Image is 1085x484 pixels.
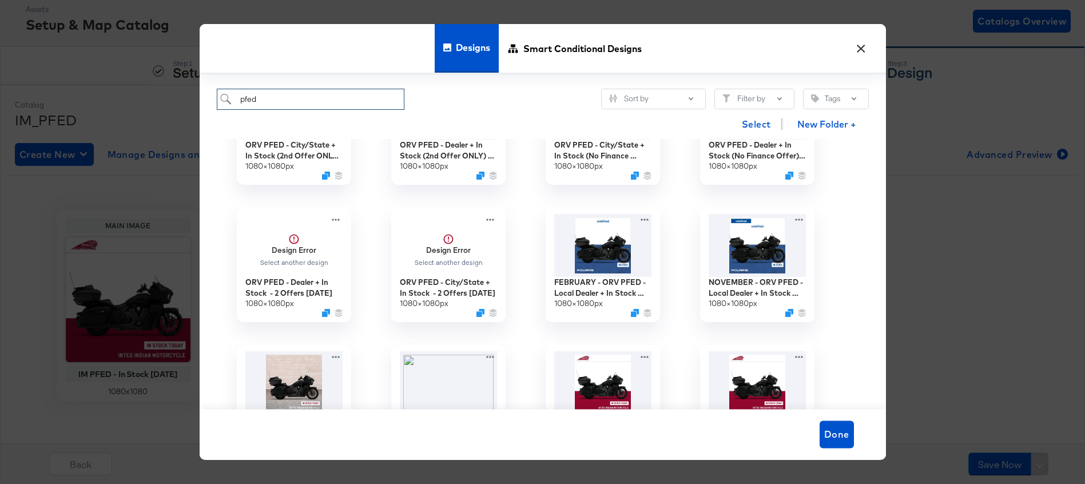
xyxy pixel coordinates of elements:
span: Done [824,427,849,443]
span: Select [742,116,771,132]
div: Select another design [414,259,483,267]
button: Done [820,421,854,449]
img: 9KzCuVzrF2FvPgP7GKFXFw.jpg [400,77,497,140]
button: SlidersSort by [601,89,706,109]
img: LmFqcRNhCMHOQ5jZyFeW4w.jpg [245,351,343,414]
div: ORV PFED - Dealer + In Stock (No Finance Offer) [DATE]1080×1080pxDuplicate [700,70,814,185]
div: ORV PFED - City/State + In Stock - 2 Offers [DATE] [400,277,497,298]
div: 1080 × 1080 px [709,298,757,309]
div: ORV PFED - Dealer + In Stock (No Finance Offer) [DATE] [709,140,806,161]
div: NOVEMBER - ORV PFED - Local Dealer + In Stock (WITH Finance Offer) [709,277,806,298]
img: s087x-q7d-09GsPFcmVT8g.jpg [709,77,806,140]
div: ORV PFED - Dealer + In Stock - 2 Offers [DATE] [245,277,343,298]
span: Designs [456,22,490,73]
div: ORV PFED - City/State + In Stock (No Finance Offer) [DATE]1080×1080pxDuplicate [546,70,660,185]
div: 1080 × 1080 px [245,298,294,309]
button: Select [737,113,776,136]
svg: Duplicate [476,171,484,179]
strong: Design Error [426,244,471,255]
svg: Duplicate [322,308,330,316]
button: New Folder + [788,114,866,136]
div: ORV PFED - Dealer + In Stock (2nd Offer ONLY) [DATE]1080×1080pxDuplicate [391,70,506,185]
div: Design ErrorSelect another designORV PFED - City/State + In Stock - 2 Offers [DATE]1080×1080pxDup... [391,208,506,322]
div: 1080 × 1080 px [554,161,603,172]
div: 1080 × 1080 px [709,161,757,172]
div: ORV PFED - City/State + In Stock (No Finance Offer) [DATE] [554,140,651,161]
img: GWjNobeQsEgtrJhNMHTT9Q.jpg [554,77,651,140]
div: NOVEMBER - ORV PFED - Local Dealer + In Stock (WITH Finance Offer)1080×1080pxDuplicate [700,208,814,322]
div: Select another design [259,259,328,267]
div: ORV PFED - City/State + In Stock (2nd Offer ONLY) [DATE] [245,140,343,161]
div: Design ErrorSelect another designORV PFED - Dealer + In Stock - 2 Offers [DATE]1080×1080pxDuplicate [237,208,351,322]
svg: Duplicate [476,308,484,316]
div: FEBRUARY - ORV PFED - Local Dealer + In Stock (WITH Finance Offer - 2nd ONLY)1080×1080pxDuplicate [546,208,660,322]
strong: Design Error [272,244,316,255]
img: l_artefacts:QGhERwwVUJG1N7dsd7qUqQ%2Cw_954%2Ch_72%2Ce_ma [400,351,497,414]
div: 1080 × 1080 px [400,161,448,172]
div: FEBRUARY - ORV PFED - Local Dealer + In Stock (WITH Finance Offer - 2nd ONLY) [554,277,651,298]
svg: Duplicate [785,171,793,179]
svg: Duplicate [631,308,639,316]
button: × [851,35,872,56]
div: 1080 × 1080 px [400,298,448,309]
input: Search for a design [217,89,405,110]
svg: Duplicate [322,171,330,179]
svg: Duplicate [631,171,639,179]
img: h0If-2r2qk4yOlroc5RDEw.jpg [709,214,806,277]
div: ORV PFED - Dealer + In Stock (2nd Offer ONLY) [DATE] [400,140,497,161]
img: KiDFv6AaaZB93T4Drpxkqg.jpg [709,351,806,414]
img: 62s0MQeLOZ3JweJC_uUxWg.jpg [554,351,651,414]
img: -P24wjdAjDHXMcOFXSv9Ug.jpg [554,214,651,277]
div: 1080 × 1080 px [245,161,294,172]
span: Smart Conditional Designs [523,23,642,74]
svg: Sliders [609,94,617,102]
button: FilterFilter by [714,89,794,109]
button: TagTags [803,89,869,109]
div: 1080 × 1080 px [554,298,603,309]
svg: Filter [722,94,730,102]
div: ORV PFED - City/State + In Stock (2nd Offer ONLY) [DATE]1080×1080pxDuplicate [237,70,351,185]
svg: Tag [811,94,819,102]
svg: Duplicate [785,308,793,316]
